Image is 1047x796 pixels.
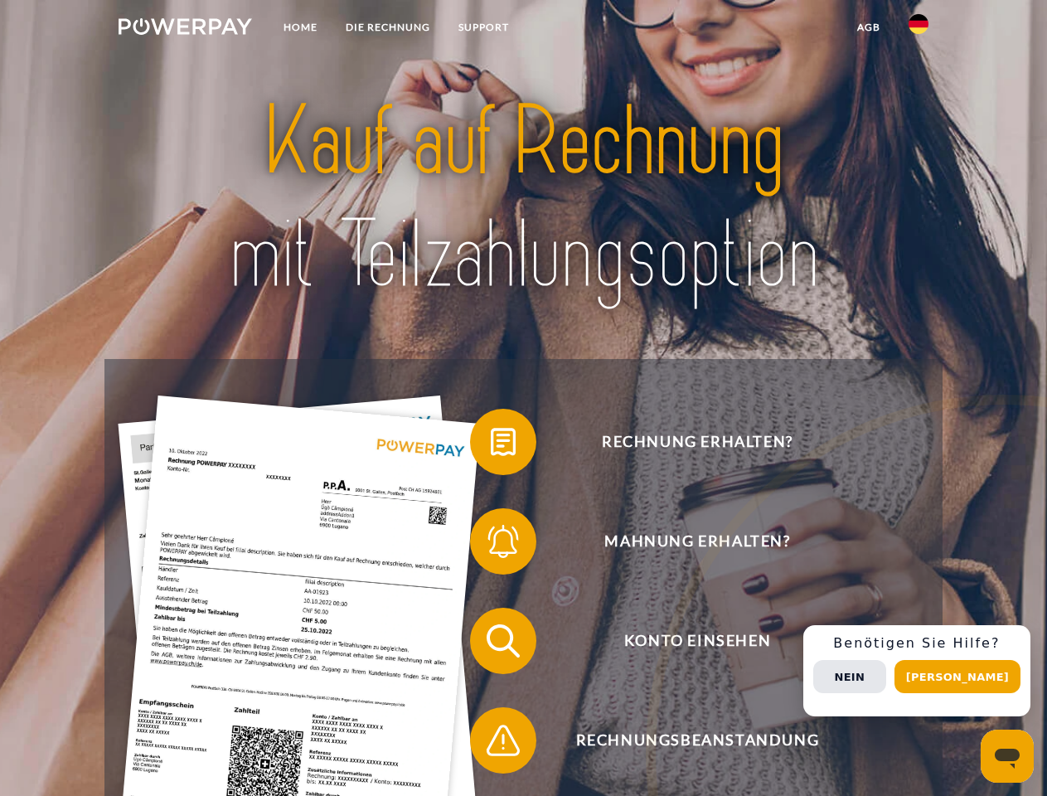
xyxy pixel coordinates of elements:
button: Mahnung erhalten? [470,508,901,575]
a: SUPPORT [444,12,523,42]
button: [PERSON_NAME] [894,660,1020,693]
button: Rechnungsbeanstandung [470,707,901,774]
img: title-powerpay_de.svg [158,80,889,318]
button: Nein [813,660,886,693]
iframe: Schaltfläche zum Öffnen des Messaging-Fensters [981,730,1034,783]
a: DIE RECHNUNG [332,12,444,42]
button: Konto einsehen [470,608,901,674]
a: Home [269,12,332,42]
span: Rechnungsbeanstandung [494,707,900,774]
img: qb_bill.svg [482,421,524,463]
span: Rechnung erhalten? [494,409,900,475]
button: Rechnung erhalten? [470,409,901,475]
span: Mahnung erhalten? [494,508,900,575]
img: qb_warning.svg [482,720,524,761]
h3: Benötigen Sie Hilfe? [813,635,1020,652]
img: logo-powerpay-white.svg [119,18,252,35]
span: Konto einsehen [494,608,900,674]
img: de [909,14,928,34]
div: Schnellhilfe [803,625,1030,716]
img: qb_bell.svg [482,521,524,562]
img: qb_search.svg [482,620,524,662]
a: agb [843,12,894,42]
